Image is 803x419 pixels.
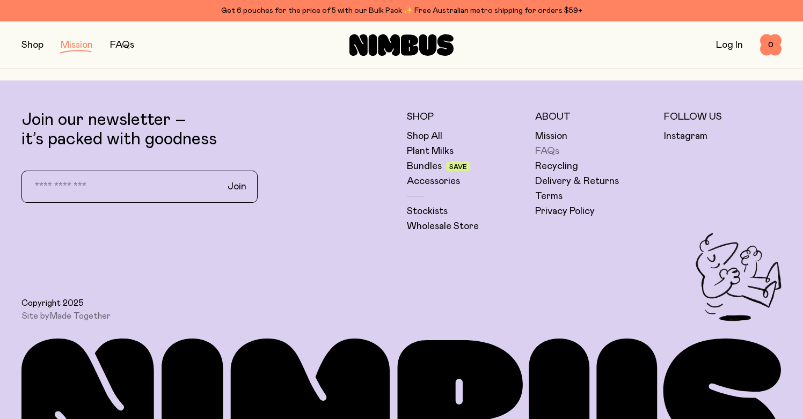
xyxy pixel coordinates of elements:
[228,180,246,193] span: Join
[407,111,524,123] h5: Shop
[449,164,467,170] span: Save
[21,311,111,321] span: Site by
[49,312,111,320] a: Made Together
[535,160,578,173] a: Recycling
[407,160,442,173] a: Bundles
[407,220,479,233] a: Wholesale Store
[535,145,559,158] a: FAQs
[664,111,782,123] h5: Follow Us
[407,130,442,143] a: Shop All
[21,111,396,149] p: Join our newsletter – it’s packed with goodness
[535,111,653,123] h5: About
[535,130,567,143] a: Mission
[21,298,84,308] span: Copyright 2025
[535,205,595,218] a: Privacy Policy
[407,175,460,188] a: Accessories
[61,40,93,50] a: Mission
[407,145,454,158] a: Plant Milks
[535,190,563,203] a: Terms
[664,130,707,143] a: Instagram
[219,175,255,198] button: Join
[716,40,743,50] a: Log In
[110,40,134,50] a: FAQs
[21,4,782,17] div: Get 6 pouches for the price of 5 with our Bulk Pack ✨ Free Australian metro shipping for orders $59+
[407,205,448,218] a: Stockists
[760,34,782,56] button: 0
[535,175,619,188] a: Delivery & Returns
